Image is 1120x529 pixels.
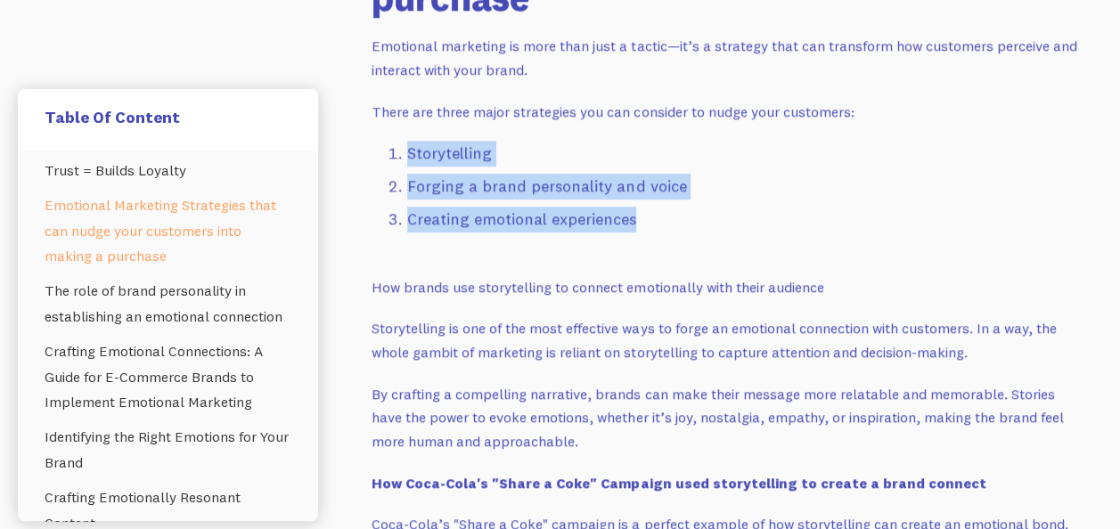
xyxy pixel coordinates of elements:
[372,474,985,492] strong: How Coca-Cola's "Share a Coke" Campaign used storytelling to create a brand connect
[372,100,1081,124] p: There are three major strategies you can consider to nudge your customers:
[45,153,291,188] a: Trust = Builds Loyalty
[372,316,1081,363] p: Storytelling is one of the most effective ways to forge an emotional connection with customers. I...
[45,188,291,273] a: Emotional Marketing Strategies that can nudge your customers into making a purchase
[372,471,1081,495] p: ‍
[45,107,291,127] h5: Table Of Content
[372,275,1081,299] p: How brands use storytelling to connect emotionally with their audience
[407,141,1081,167] li: Storytelling
[372,382,1081,453] p: By crafting a compelling narrative, brands can make their message more relatable and memorable. S...
[407,207,1081,232] li: Creating emotional experiences
[45,274,291,335] a: The role of brand personality in establishing an emotional connection
[45,334,291,419] a: Crafting Emotional Connections: A Guide for E-Commerce Brands to Implement Emotional Marketing
[372,34,1081,81] p: Emotional marketing is more than just a tactic—it’s a strategy that can transform how customers p...
[407,174,1081,199] li: Forging a brand personality and voice
[45,420,291,481] a: Identifying the Right Emotions for Your Brand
